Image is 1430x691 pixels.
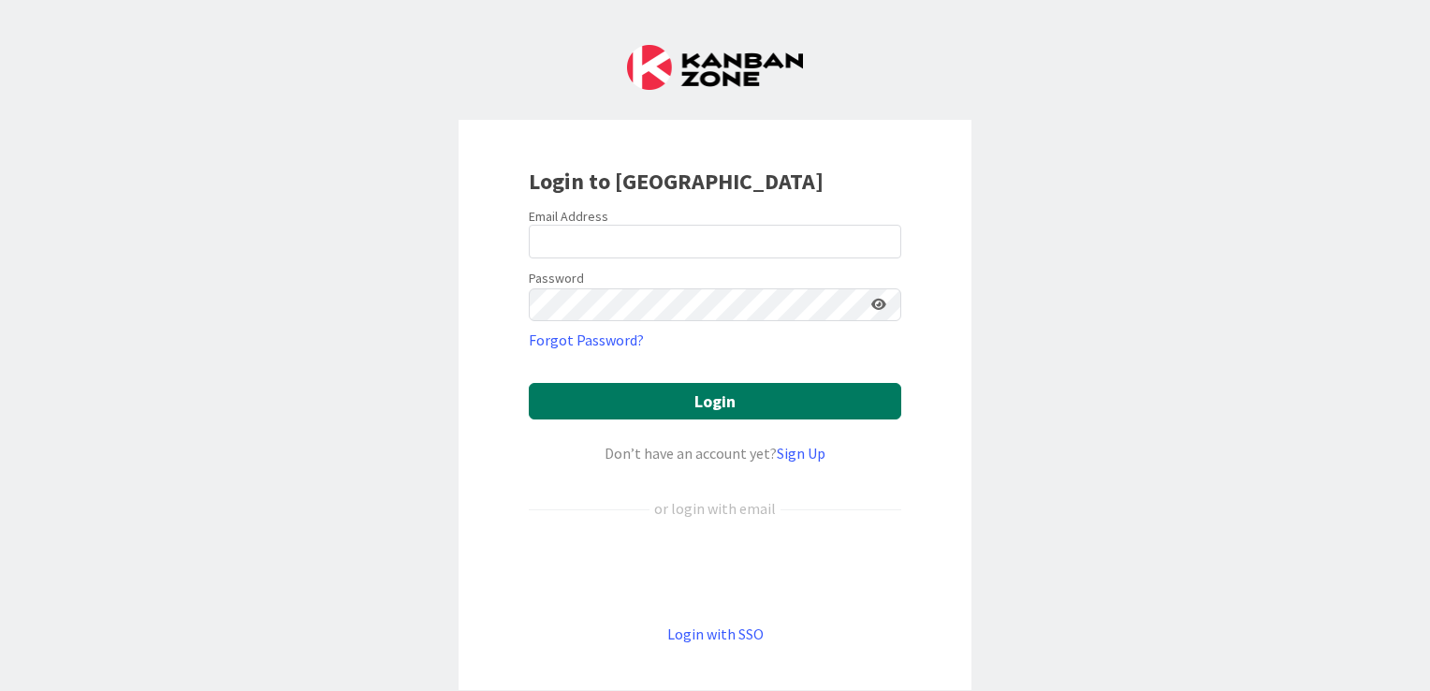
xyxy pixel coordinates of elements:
[529,208,608,225] label: Email Address
[627,45,803,90] img: Kanban Zone
[529,442,901,464] div: Don’t have an account yet?
[649,497,781,520] div: or login with email
[529,167,824,196] b: Login to [GEOGRAPHIC_DATA]
[529,383,901,419] button: Login
[529,269,584,288] label: Password
[777,444,825,463] a: Sign Up
[519,551,911,592] iframe: Knop Inloggen met Google
[667,625,764,643] a: Login with SSO
[529,329,644,351] a: Forgot Password?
